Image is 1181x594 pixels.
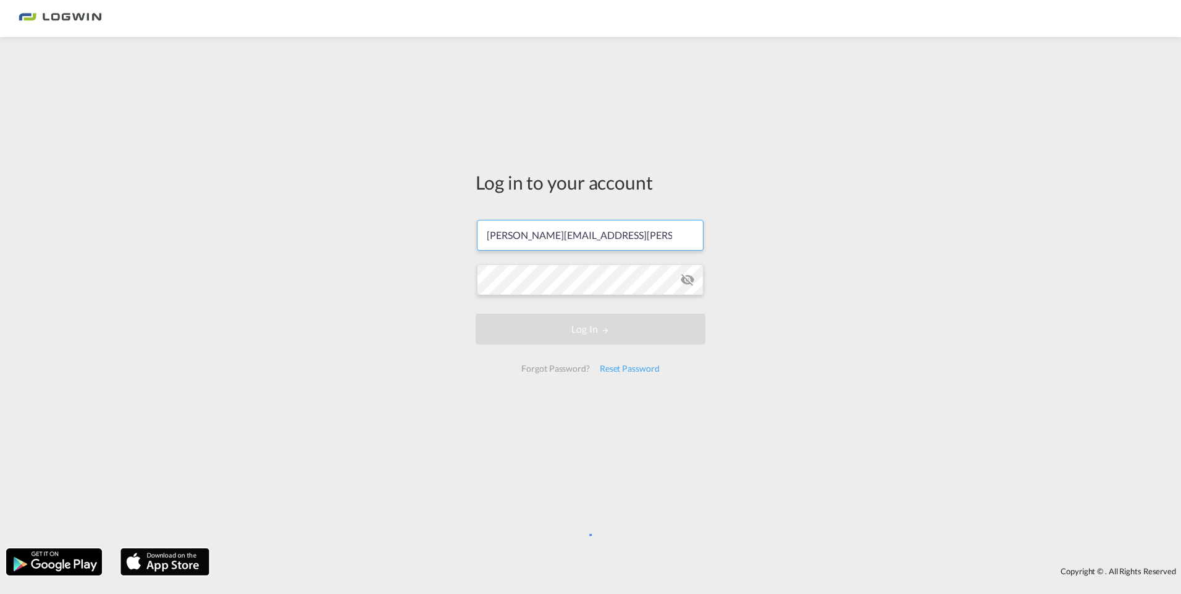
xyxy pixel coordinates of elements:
[477,220,704,251] input: Enter email/phone number
[476,169,705,195] div: Log in to your account
[216,561,1181,582] div: Copyright © . All Rights Reserved
[595,358,665,380] div: Reset Password
[680,272,695,287] md-icon: icon-eye-off
[476,314,705,345] button: LOGIN
[19,5,102,33] img: bc73a0e0d8c111efacd525e4c8ad7d32.png
[5,547,103,577] img: google.png
[119,547,211,577] img: apple.png
[516,358,594,380] div: Forgot Password?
